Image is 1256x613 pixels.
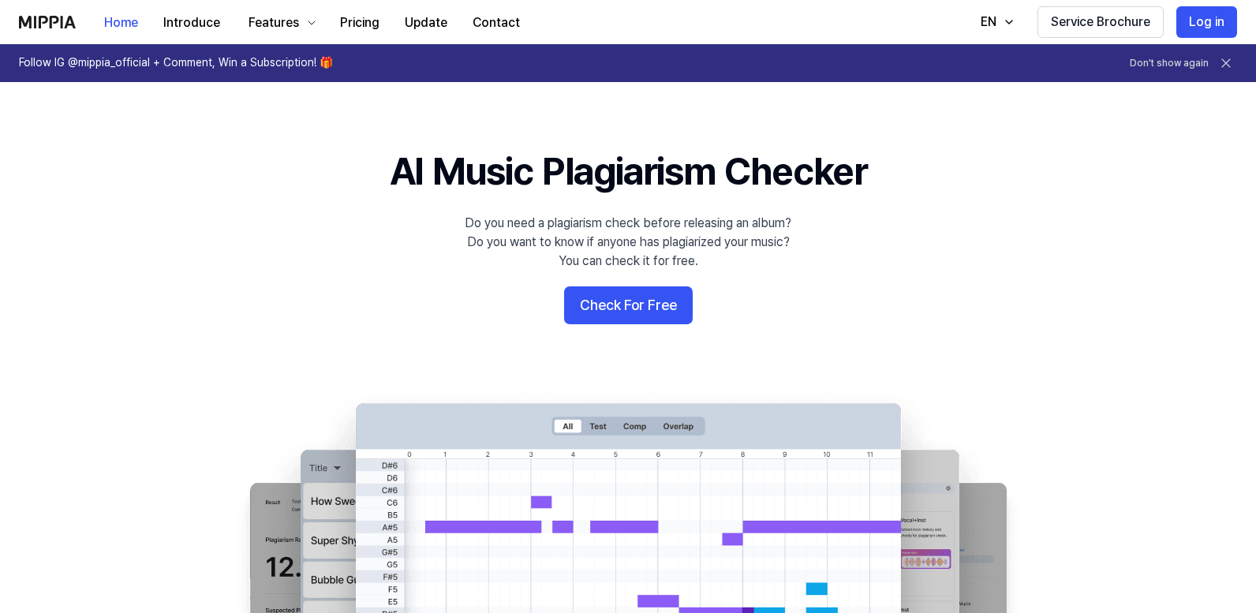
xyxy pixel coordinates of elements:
[92,1,151,44] a: Home
[1037,6,1164,38] button: Service Brochure
[19,55,333,71] h1: Follow IG @mippia_official + Comment, Win a Subscription! 🎁
[564,286,693,324] button: Check For Free
[965,6,1025,38] button: EN
[978,13,1000,32] div: EN
[392,1,460,44] a: Update
[245,13,302,32] div: Features
[390,145,867,198] h1: AI Music Plagiarism Checker
[460,7,533,39] button: Contact
[19,16,76,28] img: logo
[151,7,233,39] button: Introduce
[392,7,460,39] button: Update
[465,214,791,271] div: Do you need a plagiarism check before releasing an album? Do you want to know if anyone has plagi...
[1176,6,1237,38] button: Log in
[327,7,392,39] button: Pricing
[92,7,151,39] button: Home
[233,7,327,39] button: Features
[1130,57,1209,70] button: Don't show again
